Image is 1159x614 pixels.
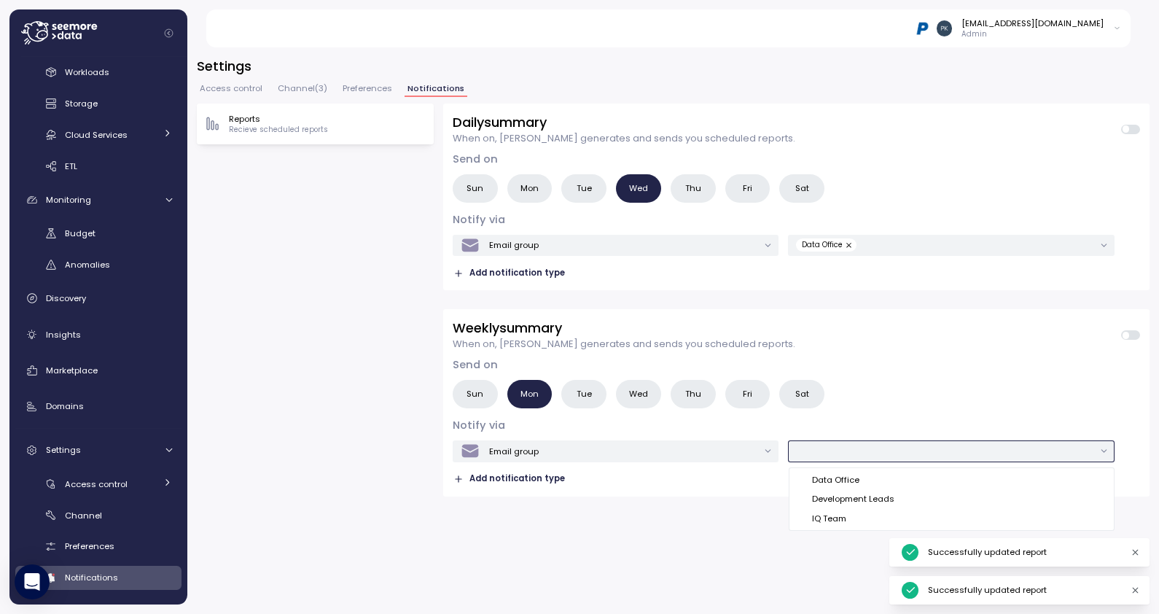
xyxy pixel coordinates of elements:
div: Email group [489,446,539,457]
div: Successfully updated report [928,546,1121,558]
a: Anomalies [15,253,182,277]
span: Sun [467,181,483,196]
span: Cloud Services [65,129,128,141]
h3: Daily summary [453,113,795,131]
div: [EMAIL_ADDRESS][DOMAIN_NAME] [961,18,1104,29]
span: Budget [65,228,95,239]
span: Anomalies [65,259,110,271]
span: Settings [46,444,81,456]
p: Admin [961,29,1104,39]
span: Fri [743,181,752,196]
a: Storage [15,92,182,116]
button: Email group [453,235,779,256]
a: Settings [15,436,182,465]
h3: Settings [197,57,1150,75]
div: Successfully updated report [928,584,1121,596]
a: Insights [15,320,182,349]
div: Open Intercom Messenger [15,564,50,599]
div: Development Leads [812,493,894,505]
h4: Notify via [453,212,1140,228]
span: Tue [577,386,592,402]
button: Add notification type [453,265,566,281]
span: Wed [629,386,648,402]
a: Marketplace [15,356,182,385]
a: ETL [15,154,182,178]
span: Wed [629,181,648,196]
div: Email group [489,239,539,251]
span: Add notification type [469,266,565,280]
span: Add notification type [469,473,565,486]
div: IQ Team [812,513,846,524]
a: Cloud Services [15,123,182,147]
h4: Notify via [453,418,1140,433]
span: Storage [65,98,98,109]
span: Mon [520,181,539,196]
a: Budget [15,222,182,246]
span: Marketplace [46,365,98,376]
img: 68b03c81eca7ebbb46a2a292.PNG [915,20,930,36]
span: Thu [685,181,701,196]
span: Notifications [65,572,118,583]
span: Workloads [65,66,109,78]
button: Add notification type [453,472,566,487]
span: Data Office [802,238,843,252]
span: Domains [46,400,84,412]
a: Channel [15,503,182,527]
a: Preferences [15,535,182,559]
a: Notifications [15,566,182,590]
a: Monitoring [15,185,182,214]
div: Data Office [812,474,859,486]
span: Channel [65,510,102,521]
span: Channel ( 3 ) [278,85,327,93]
h4: Send on [453,357,1140,373]
span: Discovery [46,292,86,304]
span: Insights [46,329,81,341]
p: Reports [229,113,328,125]
span: Thu [685,386,701,402]
button: Collapse navigation [160,28,178,39]
span: Tue [577,181,592,196]
span: Monitoring [46,194,91,206]
span: Sun [467,386,483,402]
p: When on, [PERSON_NAME] generates and sends you scheduled reports. [453,337,795,351]
a: Domains [15,392,182,421]
span: Sat [795,181,809,196]
a: Workloads [15,61,182,85]
span: Access control [65,478,128,490]
span: Notifications [407,85,464,93]
a: Discovery [15,284,182,313]
img: 7b9db31e9354dbe8abca2c75ee0663bd [937,20,952,36]
span: Fri [743,386,752,402]
span: Mon [520,386,539,402]
h3: Weekly summary [453,319,795,337]
a: Access control [15,472,182,496]
p: When on, [PERSON_NAME] generates and sends you scheduled reports. [453,131,795,146]
p: Recieve scheduled reports [229,125,328,135]
span: Preferences [343,85,392,93]
span: Access control [200,85,262,93]
span: Sat [795,386,809,402]
button: Email group [453,440,779,462]
span: Preferences [65,540,114,552]
h4: Send on [453,152,1140,167]
span: ETL [65,160,77,172]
